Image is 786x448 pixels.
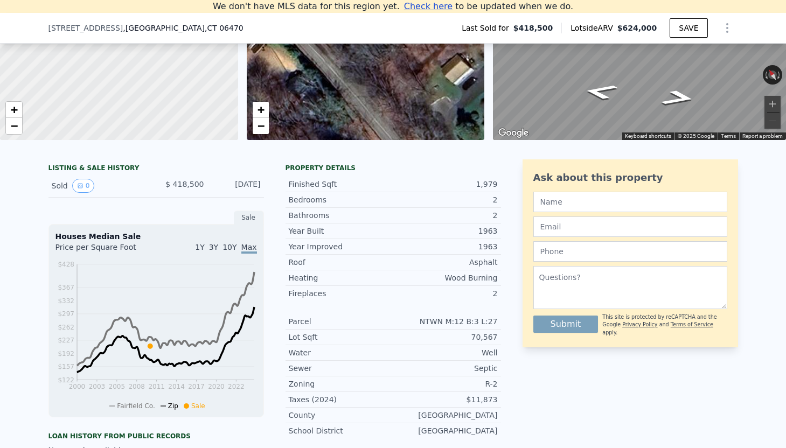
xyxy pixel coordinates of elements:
span: − [257,119,264,132]
span: 3Y [209,243,218,251]
a: Open this area in Google Maps (opens a new window) [496,126,531,140]
div: R-2 [393,379,498,389]
div: Roof [289,257,393,268]
span: © 2025 Google [678,133,714,139]
div: NTWN M:12 B:3 L:27 [393,316,498,327]
span: Last Sold for [462,23,513,33]
div: 2 [393,210,498,221]
div: [GEOGRAPHIC_DATA] [393,410,498,421]
div: Sewer [289,363,393,374]
div: 1963 [393,226,498,236]
path: Go Northwest, Hattertown Rd [569,80,631,103]
button: Reset the view [764,65,781,85]
div: Heating [289,272,393,283]
tspan: 2000 [68,383,85,390]
tspan: 2022 [228,383,245,390]
div: Fireplaces [289,288,393,299]
button: Rotate clockwise [777,65,783,85]
a: Zoom in [253,102,269,118]
div: Lot Sqft [289,332,393,342]
tspan: 2008 [128,383,145,390]
tspan: $227 [58,337,74,344]
tspan: $428 [58,261,74,268]
div: Bedrooms [289,194,393,205]
button: Submit [533,316,599,333]
div: Septic [393,363,498,374]
tspan: $262 [58,324,74,331]
span: + [11,103,18,116]
tspan: $122 [58,376,74,384]
div: 70,567 [393,332,498,342]
div: Property details [286,164,501,172]
button: Zoom out [764,113,781,129]
tspan: 2017 [188,383,205,390]
tspan: $367 [58,284,74,291]
div: 2 [393,194,498,205]
div: Wood Burning [393,272,498,283]
input: Phone [533,241,727,262]
span: 10Y [222,243,237,251]
div: 2 [393,288,498,299]
img: Google [496,126,531,140]
span: 1Y [195,243,204,251]
div: Water [289,347,393,358]
tspan: 2014 [168,383,185,390]
a: Terms (opens in new tab) [721,133,736,139]
a: Privacy Policy [622,321,657,327]
span: , [GEOGRAPHIC_DATA] [123,23,243,33]
tspan: 2003 [88,383,105,390]
span: , CT 06470 [205,24,244,32]
a: Report a problem [742,133,783,139]
div: Year Built [289,226,393,236]
div: Price per Square Foot [55,242,156,259]
div: Taxes (2024) [289,394,393,405]
a: Zoom out [253,118,269,134]
div: $11,873 [393,394,498,405]
div: School District [289,425,393,436]
span: + [257,103,264,116]
div: Sale [234,211,264,225]
span: − [11,119,18,132]
div: Well [393,347,498,358]
tspan: 2005 [108,383,125,390]
a: Zoom out [6,118,22,134]
div: Loan history from public records [48,432,264,440]
span: Zip [168,402,178,410]
div: County [289,410,393,421]
div: Parcel [289,316,393,327]
span: Max [241,243,257,254]
span: Sale [191,402,205,410]
div: Ask about this property [533,170,727,185]
button: SAVE [670,18,707,38]
tspan: $157 [58,363,74,370]
div: LISTING & SALE HISTORY [48,164,264,174]
div: This site is protected by reCAPTCHA and the Google and apply. [602,313,727,337]
button: Show Options [717,17,738,39]
div: Asphalt [393,257,498,268]
span: Check here [404,1,453,11]
span: $ 418,500 [165,180,204,188]
button: Keyboard shortcuts [625,132,671,140]
span: Lotside ARV [571,23,617,33]
tspan: $297 [58,310,74,318]
button: Zoom in [764,96,781,112]
a: Zoom in [6,102,22,118]
tspan: $192 [58,350,74,358]
path: Go Southeast, Hattertown Rd [647,86,711,110]
span: [STREET_ADDRESS] [48,23,123,33]
div: [DATE] [213,179,261,193]
div: Year Improved [289,241,393,252]
span: $418,500 [513,23,553,33]
input: Name [533,192,727,212]
a: Terms of Service [671,321,713,327]
div: Bathrooms [289,210,393,221]
div: Zoning [289,379,393,389]
button: View historical data [72,179,95,193]
tspan: $332 [58,297,74,305]
button: Rotate counterclockwise [763,65,769,85]
div: Finished Sqft [289,179,393,190]
input: Email [533,216,727,237]
div: [GEOGRAPHIC_DATA] [393,425,498,436]
div: 1963 [393,241,498,252]
div: Sold [52,179,148,193]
